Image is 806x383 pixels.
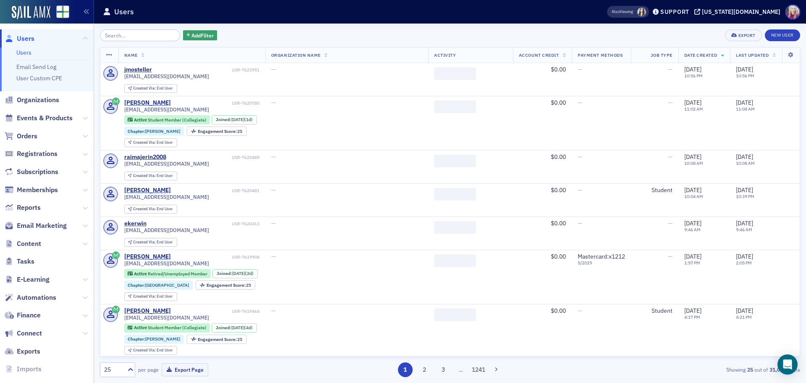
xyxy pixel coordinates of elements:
[124,253,171,261] a: [PERSON_NAME]
[17,203,41,212] span: Reports
[124,66,152,74] a: jmosteller
[198,128,238,134] span: Engagement Score :
[736,52,769,58] span: Last Updated
[417,362,432,377] button: 2
[56,5,69,18] img: SailAMX
[198,129,243,134] div: 25
[133,293,157,299] span: Created Via :
[124,153,166,161] a: raimajerin2008
[128,271,207,276] a: Active Retired/Unemployed Member
[134,117,148,123] span: Active
[50,5,69,20] a: View Homepage
[736,160,755,166] time: 10:08 AM
[17,34,34,43] span: Users
[5,95,59,105] a: Organizations
[207,283,251,288] div: 25
[660,8,689,16] div: Support
[551,186,566,194] span: $0.00
[133,174,173,178] div: End User
[17,311,41,320] span: Finance
[128,128,145,134] span: Chapter :
[725,29,762,41] button: Export
[578,307,582,314] span: —
[434,52,456,58] span: Activity
[668,66,673,73] span: —
[133,240,173,245] div: End User
[133,173,157,178] span: Created Via :
[578,99,582,106] span: —
[124,194,209,200] span: [EMAIL_ADDRESS][DOMAIN_NAME]
[5,114,73,123] a: Events & Products
[128,336,145,342] span: Chapter :
[434,188,476,201] span: ‌
[133,347,157,353] span: Created Via :
[684,66,701,73] span: [DATE]
[198,337,243,342] div: 25
[271,219,276,227] span: —
[216,325,232,330] span: Joined :
[736,193,754,199] time: 10:39 PM
[434,67,476,80] span: ‌
[232,271,254,276] div: (2d)
[17,239,41,248] span: Content
[551,66,566,73] span: $0.00
[124,314,209,321] span: [EMAIL_ADDRESS][DOMAIN_NAME]
[651,52,673,58] span: Job Type
[17,185,58,195] span: Memberships
[133,239,157,245] span: Created Via :
[172,309,259,314] div: USR-7619464
[5,311,41,320] a: Finance
[5,329,42,338] a: Connect
[17,329,42,338] span: Connect
[5,365,42,374] a: Imports
[5,221,67,230] a: Email Marketing
[736,219,753,227] span: [DATE]
[5,167,58,177] a: Subscriptions
[124,269,211,278] div: Active: Active: Retired/Unemployed Member
[128,283,189,288] a: Chapter:[GEOGRAPHIC_DATA]
[124,292,177,301] div: Created Via: End User
[578,260,625,266] span: 5 / 2029
[5,185,58,195] a: Memberships
[216,117,232,122] span: Joined :
[5,275,50,284] a: E-Learning
[128,325,206,330] a: Active Student Member (Collegiate)
[124,307,171,315] a: [PERSON_NAME]
[578,153,582,161] span: —
[578,253,625,260] span: Mastercard : x1212
[16,49,31,56] a: Users
[17,257,34,266] span: Tasks
[17,95,59,105] span: Organizations
[17,221,67,230] span: Email Marketing
[768,366,787,373] strong: 31,002
[684,219,701,227] span: [DATE]
[196,280,255,290] div: Engagement Score: 25
[736,314,752,320] time: 4:21 PM
[702,8,780,16] div: [US_STATE][DOMAIN_NAME]
[684,186,701,194] span: [DATE]
[5,132,37,141] a: Orders
[16,74,62,82] a: User Custom CPE
[231,117,253,122] div: (1d)
[578,186,582,194] span: —
[271,99,276,106] span: —
[17,149,58,158] span: Registrations
[133,140,173,145] div: End User
[128,117,206,122] a: Active Student Member (Collegiate)
[212,323,257,333] div: Joined: 2025-09-12 00:00:00
[134,325,148,330] span: Active
[124,238,177,247] div: Created Via: End User
[612,9,633,15] span: Viewing
[684,227,701,232] time: 9:46 AM
[573,366,800,373] div: Showing out of items
[138,366,159,373] label: per page
[736,106,755,112] time: 11:08 AM
[124,280,193,290] div: Chapter:
[133,206,157,211] span: Created Via :
[124,138,177,147] div: Created Via: End User
[12,6,50,19] a: SailAMX
[17,114,73,123] span: Events & Products
[124,346,177,355] div: Created Via: End User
